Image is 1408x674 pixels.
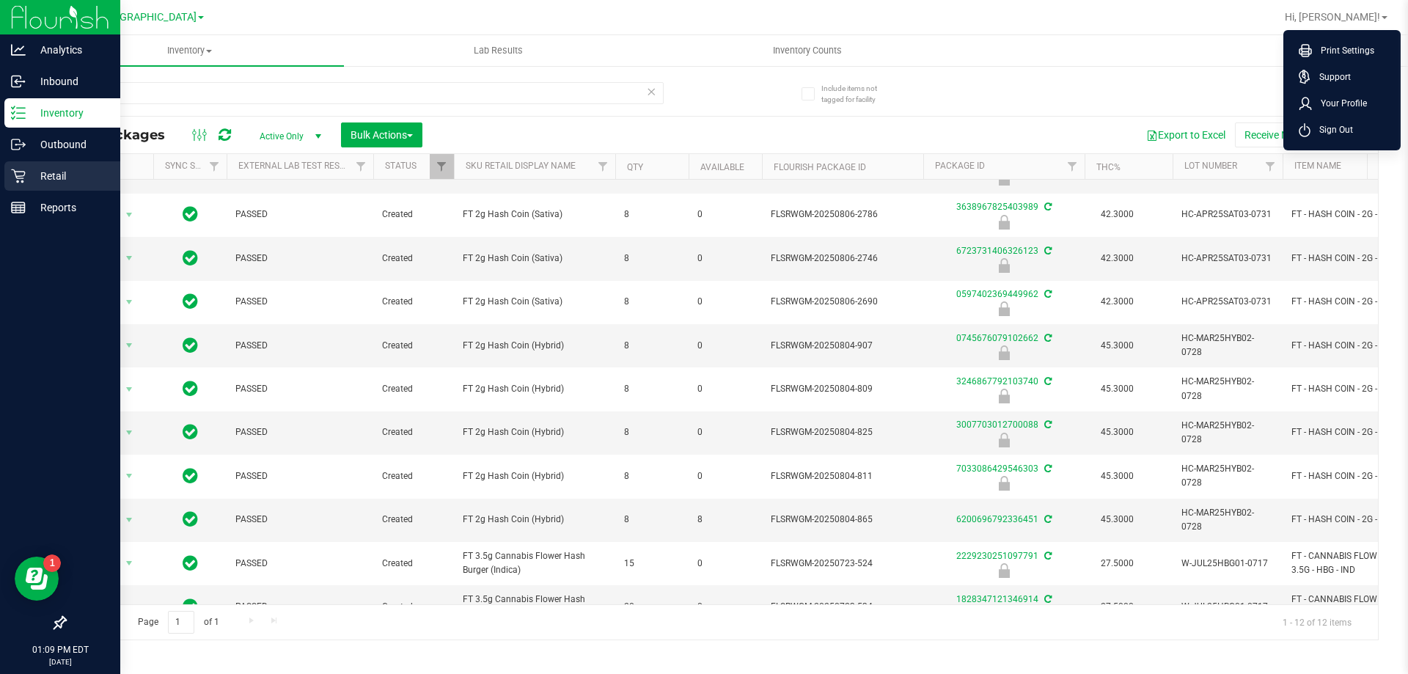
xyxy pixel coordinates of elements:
span: PASSED [235,382,364,396]
inline-svg: Reports [11,200,26,215]
span: FLSRWGM-20250804-809 [771,382,914,396]
span: Sync from Compliance System [1042,289,1052,299]
a: Sync Status [165,161,221,171]
span: FT 2g Hash Coin (Sativa) [463,208,606,221]
span: In Sync [183,509,198,530]
span: select [120,379,139,400]
span: HC-MAR25HYB02-0728 [1181,419,1274,447]
span: In Sync [183,335,198,356]
span: In Sync [183,248,198,268]
span: 27.5000 [1093,596,1141,618]
inline-svg: Inbound [11,74,26,89]
span: In Sync [183,378,198,399]
span: 45.3000 [1093,466,1141,487]
span: 8 [624,382,680,396]
span: 0 [697,208,753,221]
span: select [120,466,139,486]
span: FT 3.5g Cannabis Flower Hash Burger (Indica) [463,593,606,620]
span: Created [382,557,445,571]
span: FT 2g Hash Coin (Hybrid) [463,513,606,527]
a: 3246867792103740 [956,376,1038,387]
span: PASSED [235,208,364,221]
span: FLSRWGM-20250723-534 [771,600,914,614]
span: 8 [624,252,680,265]
span: 8 [624,208,680,221]
span: [GEOGRAPHIC_DATA] [96,11,197,23]
span: PASSED [235,339,364,353]
input: 1 [168,611,194,634]
span: Support [1310,70,1351,84]
span: FLSRWGM-20250804-865 [771,513,914,527]
span: FLSRWGM-20250806-2786 [771,208,914,221]
a: Available [700,162,744,172]
span: Created [382,469,445,483]
span: FT - HASH COIN - 2G - SAT [1291,252,1402,265]
span: FT 2g Hash Coin (Sativa) [463,295,606,309]
span: 42.3000 [1093,248,1141,269]
button: Export to Excel [1137,122,1235,147]
a: 0597402369449962 [956,289,1038,299]
span: 0 [697,600,753,614]
span: 0 [697,557,753,571]
span: HC-APR25SAT03-0731 [1181,208,1274,221]
a: Flourish Package ID [774,162,866,172]
a: Sku Retail Display Name [466,161,576,171]
span: Your Profile [1312,96,1367,111]
div: Newly Received [921,476,1087,491]
a: 3638967825403989 [956,202,1038,212]
span: HC-MAR25HYB02-0728 [1181,375,1274,403]
span: FLSRWGM-20250806-2690 [771,295,914,309]
a: 7033086429546303 [956,464,1038,474]
span: select [120,205,139,225]
a: Qty [627,162,643,172]
span: 8 [624,513,680,527]
span: Created [382,513,445,527]
a: External Lab Test Result [238,161,353,171]
span: FT - CANNABIS FLOWER - 3.5G - HBG - IND [1291,549,1402,577]
span: Sync from Compliance System [1042,376,1052,387]
a: Inventory [35,35,344,66]
span: FT - HASH COIN - 2G - HYB [1291,513,1402,527]
span: select [120,292,139,312]
button: Bulk Actions [341,122,422,147]
a: Filter [1060,154,1085,179]
inline-svg: Retail [11,169,26,183]
span: 20 [624,600,680,614]
span: 0 [697,425,753,439]
span: 8 [624,339,680,353]
span: FT 2g Hash Coin (Hybrid) [463,425,606,439]
a: 3007703012700088 [956,420,1038,430]
span: PASSED [235,557,364,571]
a: Lab Results [344,35,653,66]
a: Filter [591,154,615,179]
span: In Sync [183,422,198,442]
a: 2229230251097791 [956,551,1038,561]
span: Created [382,208,445,221]
p: Reports [26,199,114,216]
span: FT - HASH COIN - 2G - SAT [1291,295,1402,309]
span: 45.3000 [1093,335,1141,356]
span: FLSRWGM-20250806-2746 [771,252,914,265]
a: Status [385,161,417,171]
span: 42.3000 [1093,204,1141,225]
span: 8 [624,295,680,309]
a: Package ID [935,161,985,171]
span: Sync from Compliance System [1042,333,1052,343]
iframe: Resource center [15,557,59,601]
inline-svg: Analytics [11,43,26,57]
inline-svg: Inventory [11,106,26,120]
input: Search Package ID, Item Name, SKU, Lot or Part Number... [65,82,664,104]
span: FT 2g Hash Coin (Hybrid) [463,469,606,483]
span: Clear [646,82,656,101]
a: 6200696792336451 [956,514,1038,524]
p: Outbound [26,136,114,153]
span: FT 2g Hash Coin (Sativa) [463,252,606,265]
a: Support [1299,70,1391,84]
span: Created [382,252,445,265]
span: FT 2g Hash Coin (Hybrid) [463,339,606,353]
span: Include items not tagged for facility [821,83,895,105]
span: FT 2g Hash Coin (Hybrid) [463,382,606,396]
span: select [120,510,139,530]
span: Hi, [PERSON_NAME]! [1285,11,1380,23]
p: 01:09 PM EDT [7,643,114,656]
